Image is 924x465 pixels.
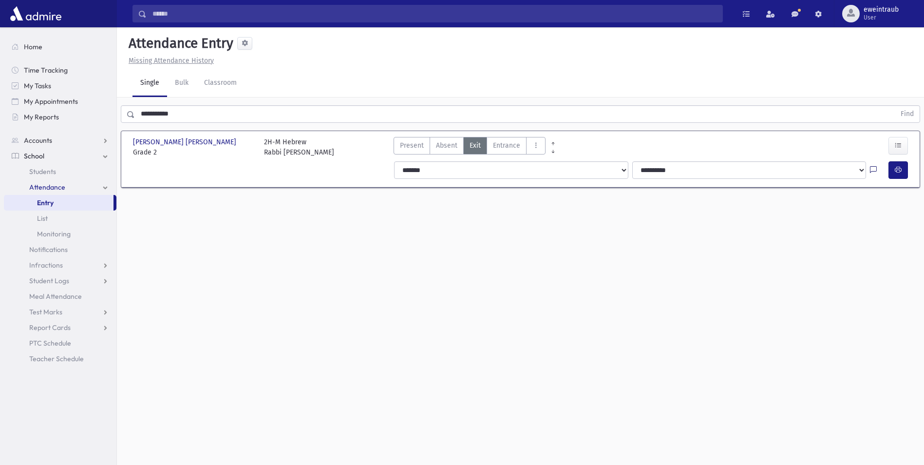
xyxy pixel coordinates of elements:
[24,66,68,75] span: Time Tracking
[147,5,722,22] input: Search
[264,137,334,157] div: 2H-M Hebrew Rabbi [PERSON_NAME]
[4,94,116,109] a: My Appointments
[37,198,54,207] span: Entry
[864,14,899,21] span: User
[4,179,116,195] a: Attendance
[4,320,116,335] a: Report Cards
[37,214,48,223] span: List
[4,289,116,304] a: Meal Attendance
[133,137,238,147] span: [PERSON_NAME] [PERSON_NAME]
[29,245,68,254] span: Notifications
[493,140,520,151] span: Entrance
[29,276,69,285] span: Student Logs
[24,97,78,106] span: My Appointments
[470,140,481,151] span: Exit
[133,147,254,157] span: Grade 2
[4,335,116,351] a: PTC Schedule
[29,308,62,316] span: Test Marks
[864,6,899,14] span: eweintraub
[29,167,56,176] span: Students
[29,354,84,363] span: Teacher Schedule
[129,57,214,65] u: Missing Attendance History
[4,148,116,164] a: School
[895,106,920,122] button: Find
[4,257,116,273] a: Infractions
[4,78,116,94] a: My Tasks
[29,261,63,270] span: Infractions
[24,81,51,90] span: My Tasks
[4,133,116,148] a: Accounts
[24,152,44,160] span: School
[4,273,116,289] a: Student Logs
[37,230,71,238] span: Monitoring
[394,137,546,157] div: AttTypes
[125,57,214,65] a: Missing Attendance History
[400,140,424,151] span: Present
[4,304,116,320] a: Test Marks
[4,109,116,125] a: My Reports
[4,164,116,179] a: Students
[4,351,116,367] a: Teacher Schedule
[8,4,64,23] img: AdmirePro
[167,70,196,97] a: Bulk
[4,195,113,211] a: Entry
[132,70,167,97] a: Single
[125,35,233,52] h5: Attendance Entry
[196,70,245,97] a: Classroom
[24,136,52,145] span: Accounts
[29,323,71,332] span: Report Cards
[24,113,59,121] span: My Reports
[4,226,116,242] a: Monitoring
[4,62,116,78] a: Time Tracking
[436,140,457,151] span: Absent
[24,42,42,51] span: Home
[4,211,116,226] a: List
[29,339,71,348] span: PTC Schedule
[4,39,116,55] a: Home
[29,292,82,301] span: Meal Attendance
[29,183,65,192] span: Attendance
[4,242,116,257] a: Notifications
